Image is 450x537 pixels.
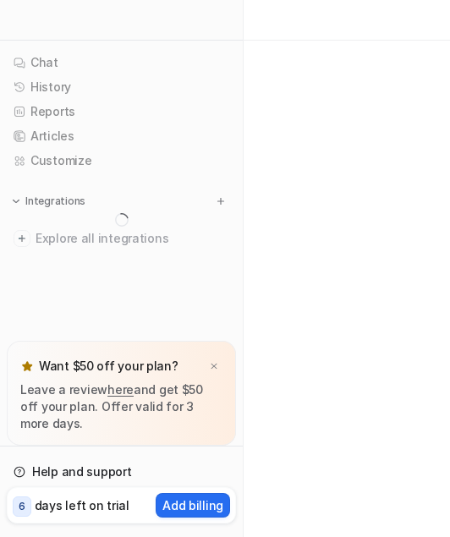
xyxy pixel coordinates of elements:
[7,149,236,173] a: Customize
[14,230,30,247] img: explore all integrations
[209,361,219,372] img: x
[156,493,230,518] button: Add billing
[7,460,236,484] a: Help and support
[10,195,22,207] img: expand menu
[162,496,223,514] p: Add billing
[7,100,236,123] a: Reports
[215,195,227,207] img: menu_add.svg
[7,75,236,99] a: History
[19,499,25,514] p: 6
[25,195,85,208] p: Integrations
[20,381,222,432] p: Leave a review and get $50 off your plan. Offer valid for 3 more days.
[36,225,229,252] span: Explore all integrations
[20,359,34,373] img: star
[7,51,236,74] a: Chat
[7,193,91,210] button: Integrations
[39,358,178,375] p: Want $50 off your plan?
[7,124,236,148] a: Articles
[107,382,134,397] a: here
[35,496,129,514] p: days left on trial
[7,227,236,250] a: Explore all integrations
